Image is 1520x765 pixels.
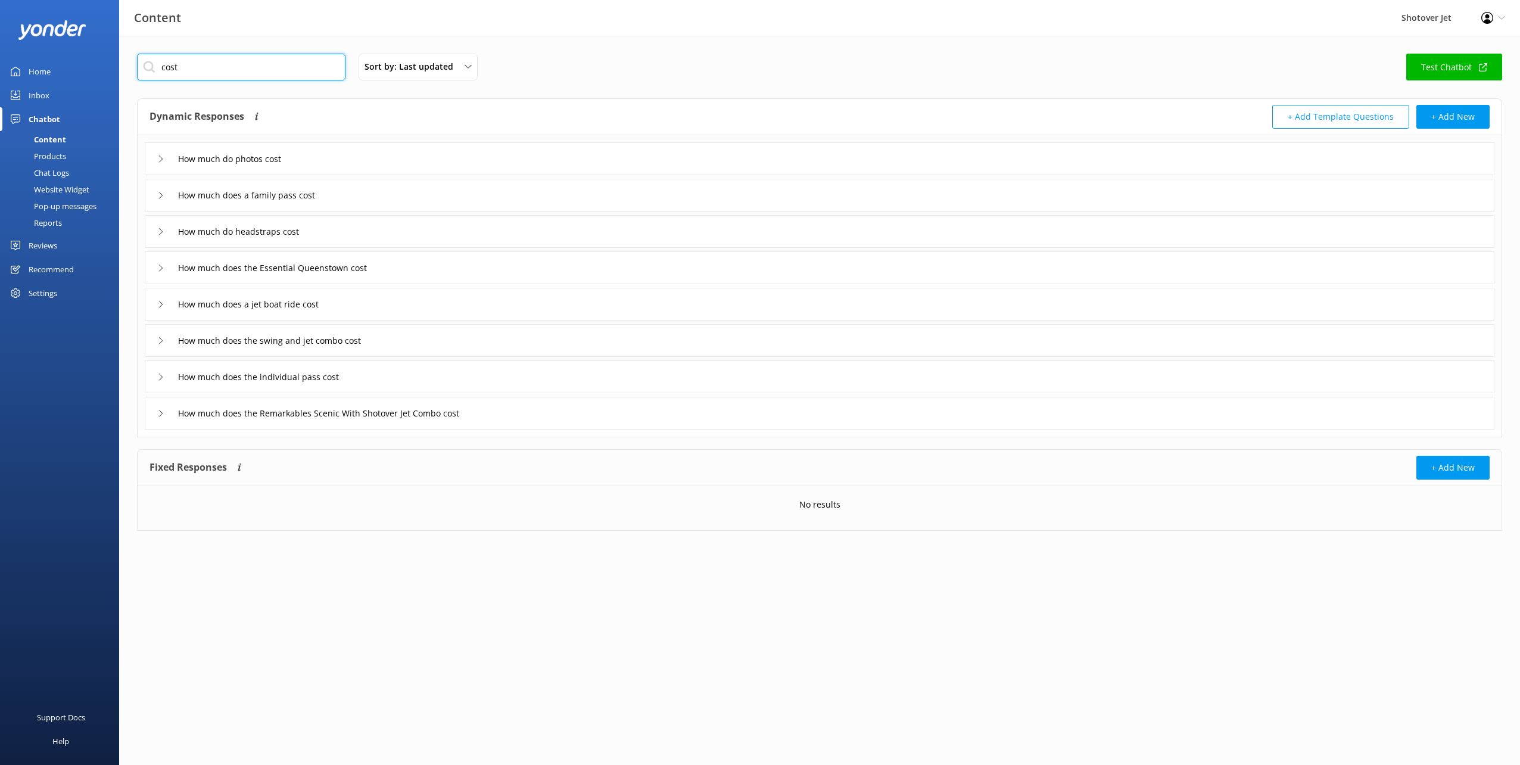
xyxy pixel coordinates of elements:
img: yonder-white-logo.png [18,20,86,40]
span: Sort by: Last updated [365,60,460,73]
div: Reviews [29,234,57,257]
a: Reports [7,214,119,231]
h4: Dynamic Responses [149,105,244,129]
a: Products [7,148,119,164]
div: Help [52,729,69,753]
h4: Fixed Responses [149,456,227,480]
button: + Add New [1416,105,1490,129]
h3: Content [134,8,181,27]
div: Content [7,131,66,148]
a: Content [7,131,119,148]
div: Recommend [29,257,74,281]
a: Chat Logs [7,164,119,181]
div: Settings [29,281,57,305]
a: Test Chatbot [1406,54,1502,80]
a: Pop-up messages [7,198,119,214]
div: Inbox [29,83,49,107]
div: Reports [7,214,62,231]
div: Chat Logs [7,164,69,181]
div: Website Widget [7,181,89,198]
div: Pop-up messages [7,198,96,214]
button: + Add Template Questions [1272,105,1409,129]
p: No results [799,498,840,511]
div: Home [29,60,51,83]
button: + Add New [1416,456,1490,480]
div: Chatbot [29,107,60,131]
div: Support Docs [37,705,85,729]
div: Products [7,148,66,164]
input: Search all Chatbot Content [137,54,345,80]
a: Website Widget [7,181,119,198]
